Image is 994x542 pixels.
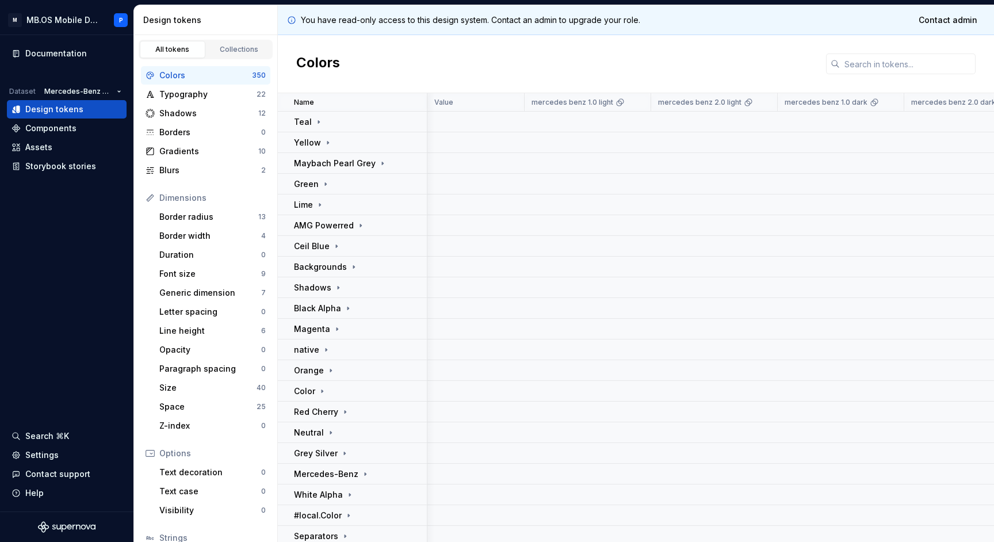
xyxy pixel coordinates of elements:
[911,10,985,30] a: Contact admin
[7,44,127,63] a: Documentation
[261,364,266,373] div: 0
[261,288,266,297] div: 7
[141,161,270,180] a: Blurs2
[294,344,319,356] p: native
[261,307,266,316] div: 0
[2,7,131,32] button: MMB.OS Mobile Design SystemP
[919,14,977,26] span: Contact admin
[261,231,266,241] div: 4
[257,383,266,392] div: 40
[258,212,266,222] div: 13
[25,468,90,480] div: Contact support
[38,521,95,533] svg: Supernova Logo
[159,420,261,432] div: Z-index
[258,147,266,156] div: 10
[144,45,201,54] div: All tokens
[294,282,331,293] p: Shadows
[155,246,270,264] a: Duration0
[261,468,266,477] div: 0
[141,123,270,142] a: Borders0
[159,70,252,81] div: Colors
[155,303,270,321] a: Letter spacing0
[294,137,321,148] p: Yellow
[159,230,261,242] div: Border width
[294,199,313,211] p: Lime
[294,510,342,521] p: #local.Color
[143,14,273,26] div: Design tokens
[159,344,261,356] div: Opacity
[159,486,261,497] div: Text case
[25,449,59,461] div: Settings
[257,90,266,99] div: 22
[155,417,270,435] a: Z-index0
[159,146,258,157] div: Gradients
[7,157,127,175] a: Storybook stories
[261,506,266,515] div: 0
[159,325,261,337] div: Line height
[261,166,266,175] div: 2
[658,98,741,107] p: mercedes benz 2.0 light
[257,402,266,411] div: 25
[294,178,319,190] p: Green
[294,385,315,397] p: Color
[785,98,867,107] p: mercedes benz 1.0 dark
[294,489,343,501] p: White Alpha
[159,108,258,119] div: Shadows
[7,427,127,445] button: Search ⌘K
[159,89,257,100] div: Typography
[294,98,314,107] p: Name
[294,468,358,480] p: Mercedes-Benz
[155,501,270,520] a: Visibility0
[141,66,270,85] a: Colors350
[159,363,261,375] div: Paragraph spacing
[141,85,270,104] a: Typography22
[159,127,261,138] div: Borders
[8,13,22,27] div: M
[159,382,257,394] div: Size
[294,427,324,438] p: Neutral
[211,45,268,54] div: Collections
[294,261,347,273] p: Backgrounds
[294,116,312,128] p: Teal
[159,401,257,413] div: Space
[141,104,270,123] a: Shadows12
[294,323,330,335] p: Magenta
[159,192,266,204] div: Dimensions
[25,161,96,172] div: Storybook stories
[294,365,324,376] p: Orange
[44,87,112,96] span: Mercedes-Benz 2.0
[7,119,127,138] a: Components
[155,398,270,416] a: Space25
[155,322,270,340] a: Line height6
[261,128,266,137] div: 0
[252,71,266,80] div: 350
[159,211,258,223] div: Border radius
[155,360,270,378] a: Paragraph spacing0
[294,448,338,459] p: Grey Silver
[294,303,341,314] p: Black Alpha
[7,138,127,157] a: Assets
[25,104,83,115] div: Design tokens
[258,109,266,118] div: 12
[261,326,266,335] div: 6
[261,269,266,278] div: 9
[9,87,36,96] div: Dataset
[25,48,87,59] div: Documentation
[261,487,266,496] div: 0
[155,482,270,501] a: Text case0
[7,446,127,464] a: Settings
[155,284,270,302] a: Generic dimension7
[119,16,123,25] div: P
[261,345,266,354] div: 0
[155,379,270,397] a: Size40
[155,265,270,283] a: Font size9
[840,54,976,74] input: Search in tokens...
[434,98,453,107] p: Value
[25,430,69,442] div: Search ⌘K
[39,83,127,100] button: Mercedes-Benz 2.0
[159,448,266,459] div: Options
[159,505,261,516] div: Visibility
[296,54,340,74] h2: Colors
[159,165,261,176] div: Blurs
